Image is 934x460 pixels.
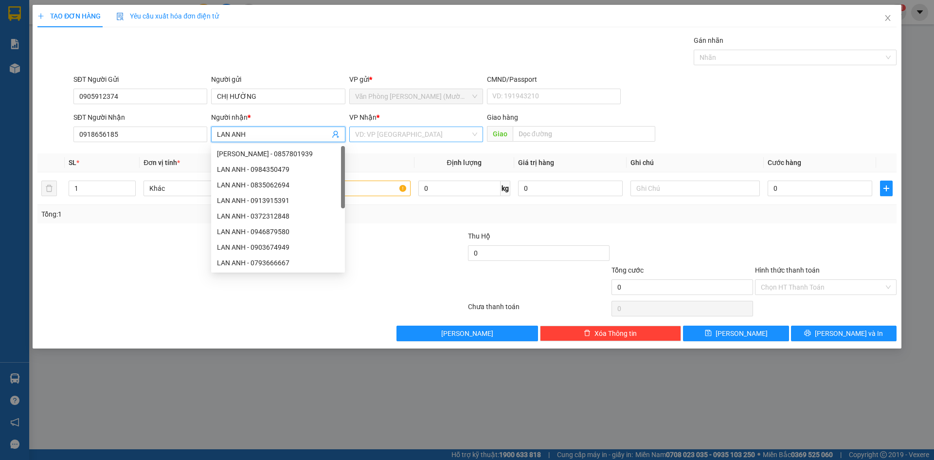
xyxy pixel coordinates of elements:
[149,181,267,196] span: Khác
[41,209,360,220] div: Tổng: 1
[694,37,723,44] label: Gán nhãn
[281,181,410,196] input: VD: Bàn, Ghế
[705,330,712,337] span: save
[716,328,768,339] span: [PERSON_NAME]
[41,181,57,196] button: delete
[584,330,591,337] span: delete
[73,112,207,123] div: SĐT Người Nhận
[211,112,345,123] div: Người nhận
[82,37,134,45] b: [DOMAIN_NAME]
[116,12,219,20] span: Yêu cầu xuất hóa đơn điện tử
[804,330,811,337] span: printer
[880,184,892,192] span: plus
[874,5,901,32] button: Close
[73,74,207,85] div: SĐT Người Gửi
[396,326,538,341] button: [PERSON_NAME]
[12,12,61,61] img: logo.jpg
[217,164,339,175] div: LAN ANH - 0984350479
[217,195,339,206] div: LAN ANH - 0913915391
[211,162,345,177] div: LAN ANH - 0984350479
[217,211,339,221] div: LAN ANH - 0372312848
[487,126,513,142] span: Giao
[217,258,339,268] div: LAN ANH - 0793666667
[69,159,76,166] span: SL
[37,13,44,19] span: plus
[791,326,897,341] button: printer[PERSON_NAME] và In
[468,232,490,240] span: Thu Hộ
[211,146,345,162] div: NGUYỄN LAN ANH - 0857801939
[211,208,345,224] div: LAN ANH - 0372312848
[611,266,644,274] span: Tổng cước
[441,328,493,339] span: [PERSON_NAME]
[594,328,637,339] span: Xóa Thông tin
[487,74,621,85] div: CMND/Passport
[884,14,892,22] span: close
[755,266,820,274] label: Hình thức thanh toán
[144,159,180,166] span: Đơn vị tính
[467,301,611,318] div: Chưa thanh toán
[501,181,510,196] span: kg
[880,181,893,196] button: plus
[349,113,377,121] span: VP Nhận
[211,74,345,85] div: Người gửi
[627,153,764,172] th: Ghi chú
[12,63,55,109] b: [PERSON_NAME]
[447,159,482,166] span: Định lượng
[540,326,682,341] button: deleteXóa Thông tin
[211,239,345,255] div: LAN ANH - 0903674949
[487,113,518,121] span: Giao hàng
[513,126,655,142] input: Dọc đường
[332,130,340,138] span: user-add
[82,46,134,58] li: (c) 2017
[106,12,129,36] img: logo.jpg
[768,159,801,166] span: Cước hàng
[211,193,345,208] div: LAN ANH - 0913915391
[217,226,339,237] div: LAN ANH - 0946879580
[518,181,623,196] input: 0
[211,224,345,239] div: LAN ANH - 0946879580
[37,12,101,20] span: TẠO ĐƠN HÀNG
[355,89,477,104] span: Văn Phòng Trần Phú (Mường Thanh)
[217,180,339,190] div: LAN ANH - 0835062694
[518,159,554,166] span: Giá trị hàng
[630,181,760,196] input: Ghi Chú
[211,255,345,271] div: LAN ANH - 0793666667
[63,14,93,77] b: BIÊN NHẬN GỬI HÀNG
[683,326,789,341] button: save[PERSON_NAME]
[116,13,124,20] img: icon
[349,74,483,85] div: VP gửi
[815,328,883,339] span: [PERSON_NAME] và In
[217,148,339,159] div: [PERSON_NAME] - 0857801939
[217,242,339,253] div: LAN ANH - 0903674949
[211,177,345,193] div: LAN ANH - 0835062694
